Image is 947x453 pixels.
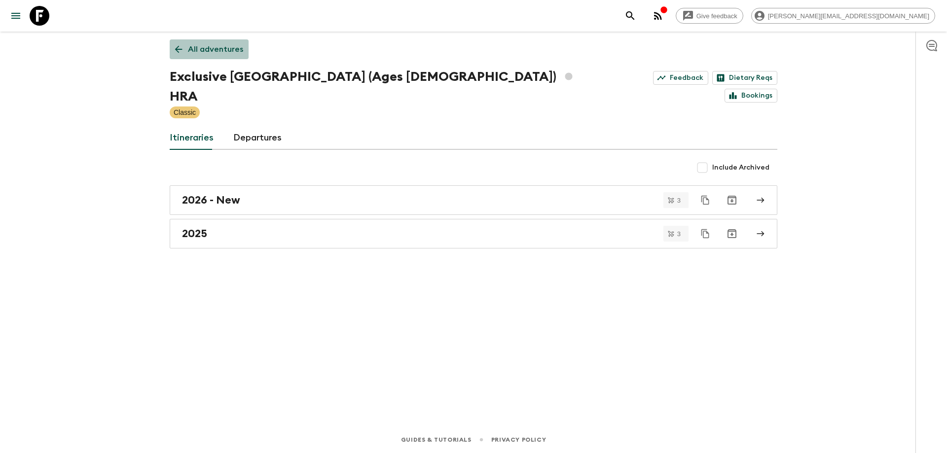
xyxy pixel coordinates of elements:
[712,71,777,85] a: Dietary Reqs
[676,8,743,24] a: Give feedback
[722,190,742,210] button: Archive
[653,71,708,85] a: Feedback
[188,43,243,55] p: All adventures
[170,126,214,150] a: Itineraries
[170,219,777,248] a: 2025
[233,126,282,150] a: Departures
[182,227,207,240] h2: 2025
[6,6,26,26] button: menu
[696,225,714,243] button: Duplicate
[725,89,777,103] a: Bookings
[722,224,742,244] button: Archive
[620,6,640,26] button: search adventures
[170,39,249,59] a: All adventures
[696,191,714,209] button: Duplicate
[170,67,594,106] h1: Exclusive [GEOGRAPHIC_DATA] (Ages [DEMOGRAPHIC_DATA]) HRA
[174,107,196,117] p: Classic
[491,434,546,445] a: Privacy Policy
[182,194,240,207] h2: 2026 - New
[170,185,777,215] a: 2026 - New
[691,12,743,20] span: Give feedback
[751,8,935,24] div: [PERSON_NAME][EMAIL_ADDRESS][DOMAIN_NAME]
[763,12,935,20] span: [PERSON_NAME][EMAIL_ADDRESS][DOMAIN_NAME]
[401,434,472,445] a: Guides & Tutorials
[671,197,687,204] span: 3
[712,163,769,173] span: Include Archived
[671,231,687,237] span: 3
